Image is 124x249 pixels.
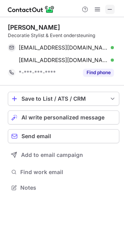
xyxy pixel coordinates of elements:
span: AI write personalized message [21,114,105,121]
button: Find work email [8,167,119,178]
button: Add to email campaign [8,148,119,162]
div: Decoratie Stylist & Event ondersteuning [8,32,119,39]
img: ContactOut v5.3.10 [8,5,55,14]
span: Notes [20,184,116,191]
span: Add to email campaign [21,152,83,158]
div: [PERSON_NAME] [8,23,60,31]
span: [EMAIL_ADDRESS][DOMAIN_NAME] [19,44,108,51]
span: Find work email [20,169,116,176]
button: Notes [8,182,119,193]
span: Send email [21,133,51,139]
span: [EMAIL_ADDRESS][DOMAIN_NAME] [19,57,108,64]
button: save-profile-one-click [8,92,119,106]
div: Save to List / ATS / CRM [21,96,106,102]
button: AI write personalized message [8,110,119,124]
button: Send email [8,129,119,143]
button: Reveal Button [83,69,114,76]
